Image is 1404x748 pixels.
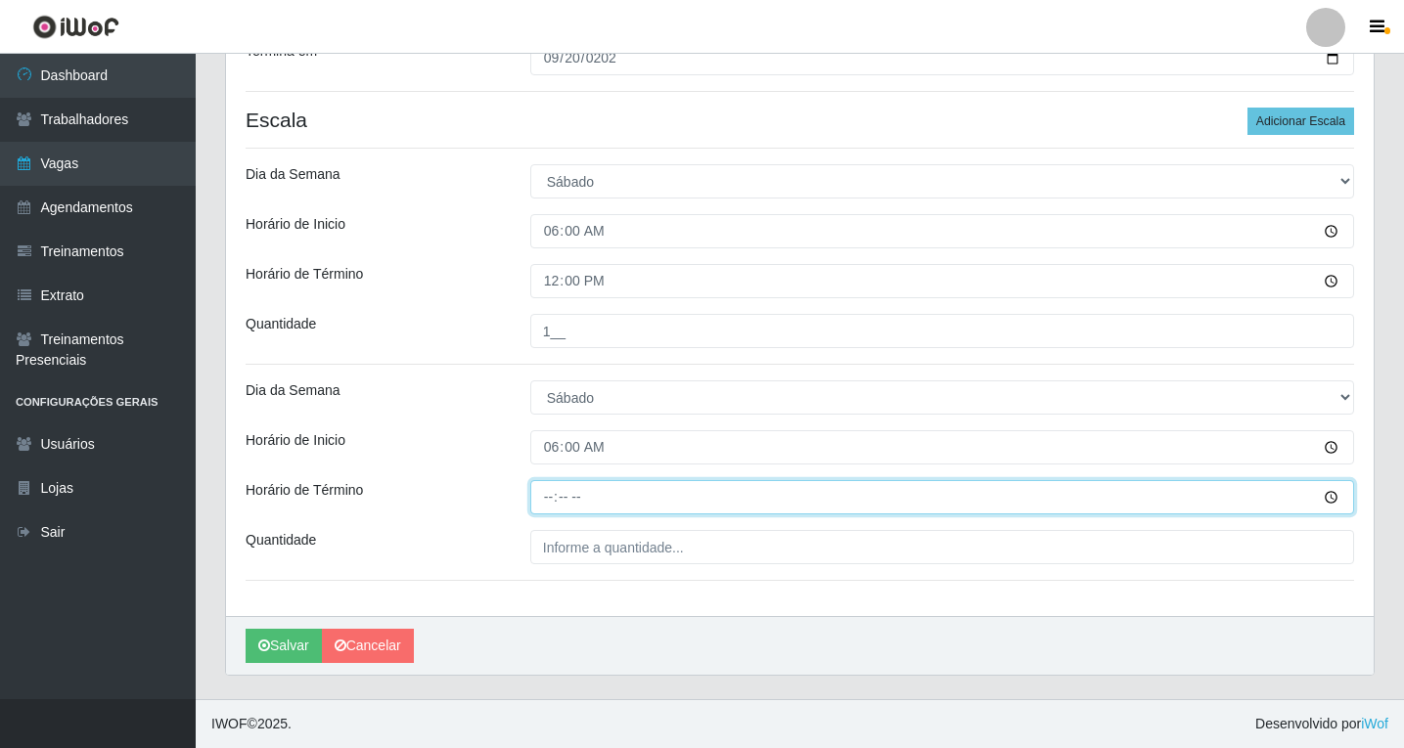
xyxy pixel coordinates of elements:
[246,264,363,285] label: Horário de Término
[530,41,1354,75] input: 00/00/0000
[246,214,345,235] label: Horário de Inicio
[246,480,363,501] label: Horário de Término
[1361,716,1388,731] a: iWof
[211,716,248,731] span: IWOF
[530,430,1354,464] input: 00:00
[246,380,340,401] label: Dia da Semana
[530,530,1354,564] input: Informe a quantidade...
[530,214,1354,248] input: 00:00
[530,314,1354,348] input: Informe a quantidade...
[246,108,1354,132] h4: Escala
[246,314,316,334] label: Quantidade
[322,629,414,663] a: Cancelar
[1247,108,1354,135] button: Adicionar Escala
[1255,714,1388,734] span: Desenvolvido por
[246,530,316,550] label: Quantidade
[530,480,1354,514] input: 00:00
[246,430,345,451] label: Horário de Inicio
[32,15,119,39] img: CoreUI Logo
[211,714,292,734] span: © 2025 .
[246,164,340,185] label: Dia da Semana
[530,264,1354,298] input: 00:00
[246,629,322,663] button: Salvar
